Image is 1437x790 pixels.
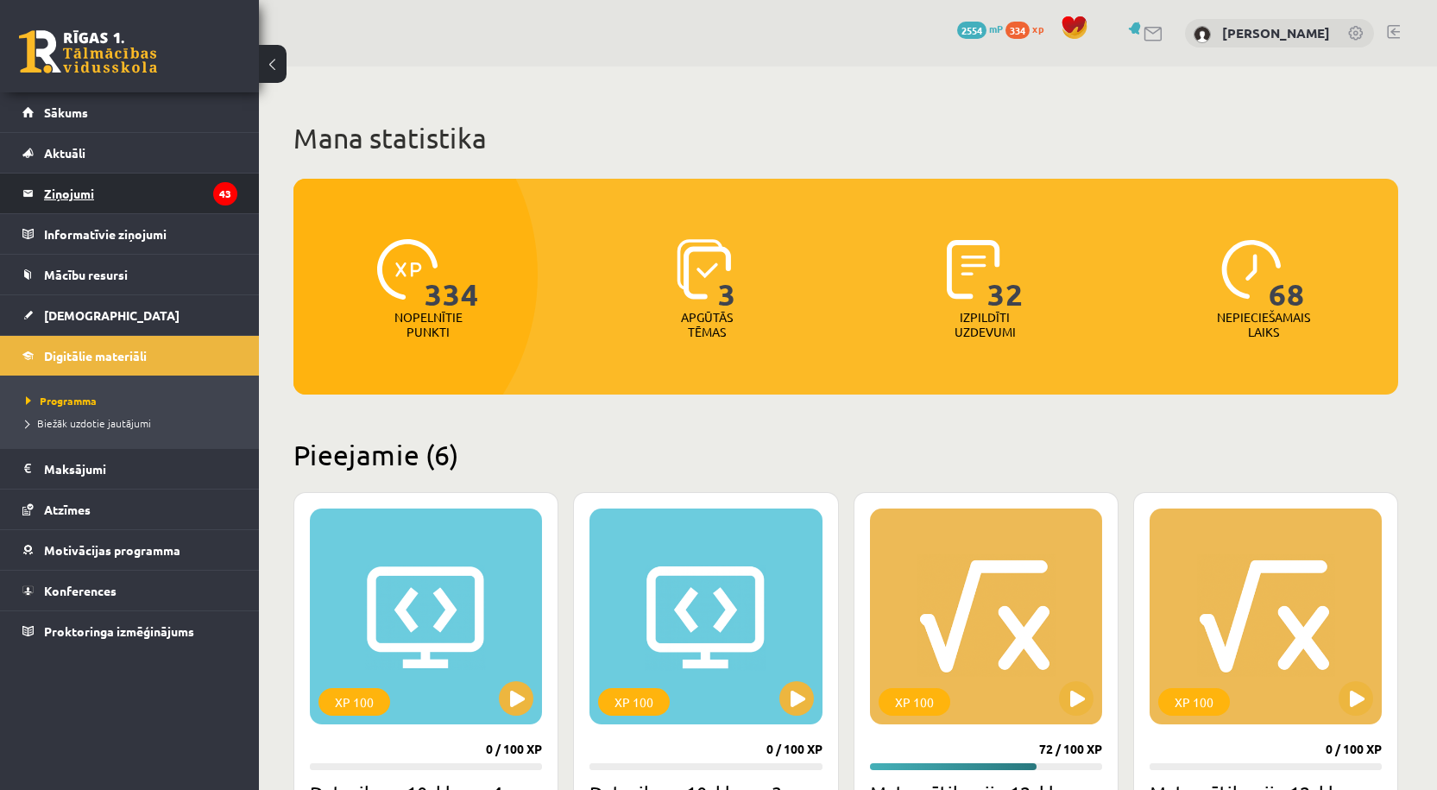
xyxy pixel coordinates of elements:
[44,104,88,120] span: Sākums
[22,295,237,335] a: [DEMOGRAPHIC_DATA]
[957,22,986,39] span: 2554
[44,174,237,213] legend: Ziņojumi
[22,336,237,376] a: Digitālie materiāli
[1221,239,1282,300] img: icon-clock-7be60019b62300814b6bd22b8e044499b485619524d84068768e800edab66f18.svg
[26,394,97,408] span: Programma
[22,214,237,254] a: Informatīvie ziņojumi
[22,611,237,651] a: Proktoringa izmēģinājums
[1158,688,1230,716] div: XP 100
[377,239,438,300] img: icon-xp-0682a9bc20223a9ccc6f5883a126b849a74cddfe5390d2b41b4391c66f2066e7.svg
[318,688,390,716] div: XP 100
[44,449,237,489] legend: Maksājumi
[44,214,237,254] legend: Informatīvie ziņojumi
[22,133,237,173] a: Aktuāli
[22,92,237,132] a: Sākums
[19,30,157,73] a: Rīgas 1. Tālmācības vidusskola
[213,182,237,205] i: 43
[1032,22,1043,35] span: xp
[1269,239,1305,310] span: 68
[1005,22,1052,35] a: 334 xp
[44,267,128,282] span: Mācību resursi
[44,348,147,363] span: Digitālie materiāli
[1194,26,1211,43] img: Kristīne Ozola
[673,310,741,339] p: Apgūtās tēmas
[293,438,1398,471] h2: Pieejamie (6)
[957,22,1003,35] a: 2554 mP
[44,542,180,558] span: Motivācijas programma
[1217,310,1310,339] p: Nepieciešamais laiks
[22,449,237,489] a: Maksājumi
[22,530,237,570] a: Motivācijas programma
[44,502,91,517] span: Atzīmes
[947,239,1000,300] img: icon-completed-tasks-ad58ae20a441b2904462921112bc710f1caf180af7a3daa7317a5a94f2d26646.svg
[394,310,463,339] p: Nopelnītie punkti
[22,255,237,294] a: Mācību resursi
[22,174,237,213] a: Ziņojumi43
[987,239,1024,310] span: 32
[26,415,242,431] a: Biežāk uzdotie jautājumi
[44,623,194,639] span: Proktoringa izmēģinājums
[22,571,237,610] a: Konferences
[1222,24,1330,41] a: [PERSON_NAME]
[598,688,670,716] div: XP 100
[22,490,237,529] a: Atzīmes
[293,121,1398,155] h1: Mana statistika
[1005,22,1030,39] span: 334
[718,239,736,310] span: 3
[989,22,1003,35] span: mP
[951,310,1018,339] p: Izpildīti uzdevumi
[677,239,731,300] img: icon-learned-topics-4a711ccc23c960034f471b6e78daf4a3bad4a20eaf4de84257b87e66633f6470.svg
[26,393,242,408] a: Programma
[44,145,85,161] span: Aktuāli
[879,688,950,716] div: XP 100
[44,307,180,323] span: [DEMOGRAPHIC_DATA]
[44,583,117,598] span: Konferences
[425,239,479,310] span: 334
[26,416,151,430] span: Biežāk uzdotie jautājumi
